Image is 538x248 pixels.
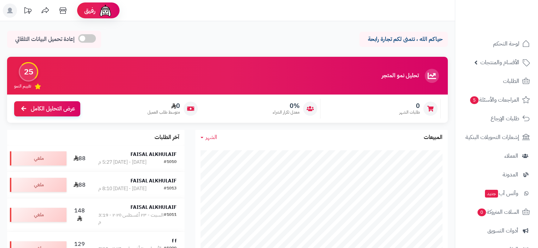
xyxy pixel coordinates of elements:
[10,208,66,222] div: ملغي
[493,39,519,49] span: لوحة التحكم
[480,58,519,67] span: الأقسام والمنتجات
[155,134,179,141] h3: آخر الطلبات
[485,190,498,198] span: جديد
[465,132,519,142] span: إشعارات التحويلات البنكية
[147,102,180,110] span: 0
[459,185,534,202] a: وآتس آبجديد
[31,105,75,113] span: عرض التحليل الكامل
[459,166,534,183] a: المدونة
[15,35,75,43] span: إعادة تحميل البيانات التلقائي
[484,188,518,198] span: وآتس آب
[164,185,177,192] div: #1013
[459,129,534,146] a: إشعارات التحويلات البنكية
[98,185,146,192] div: [DATE] - [DATE] 8:10 م
[69,145,90,171] td: 88
[131,151,177,158] strong: FAISAL ALKHULAIF
[504,151,518,161] span: العملاء
[470,96,479,104] span: 5
[69,198,90,231] td: 148
[69,172,90,198] td: 88
[382,73,419,79] h3: تحليل نمو المتجر
[164,159,177,166] div: #1010
[172,237,177,244] strong: f f
[273,102,300,110] span: 0%
[98,212,164,226] div: السبت - ٢٣ أغسطس ٢٠٢٥ - 3:19 م
[503,170,518,180] span: المدونة
[19,4,36,19] a: تحديثات المنصة
[131,177,177,185] strong: FAISAL ALKHULAIF
[131,204,177,211] strong: FAISAL ALKHULAIF
[273,109,300,115] span: معدل تكرار الشراء
[10,178,66,192] div: ملغي
[469,95,519,105] span: المراجعات والأسئلة
[424,134,442,141] h3: المبيعات
[399,109,420,115] span: طلبات الشهر
[503,76,519,86] span: الطلبات
[459,147,534,164] a: العملاء
[365,35,442,43] p: حياكم الله ، نتمنى لكم تجارة رابحة
[147,109,180,115] span: متوسط طلب العميل
[206,133,217,141] span: الشهر
[399,102,420,110] span: 0
[459,222,534,239] a: أدوات التسويق
[164,212,177,226] div: #1011
[98,159,146,166] div: [DATE] - [DATE] 5:27 م
[84,6,96,15] span: رفيق
[459,204,534,220] a: السلات المتروكة0
[487,226,518,236] span: أدوات التسويق
[14,83,31,89] span: تقييم النمو
[459,35,534,52] a: لوحة التحكم
[201,133,217,141] a: الشهر
[459,91,534,108] a: المراجعات والأسئلة5
[10,151,66,165] div: ملغي
[491,114,519,123] span: طلبات الإرجاع
[490,20,531,35] img: logo-2.png
[98,4,112,18] img: ai-face.png
[477,207,519,217] span: السلات المتروكة
[459,110,534,127] a: طلبات الإرجاع
[459,73,534,90] a: الطلبات
[14,101,80,116] a: عرض التحليل الكامل
[478,208,486,216] span: 0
